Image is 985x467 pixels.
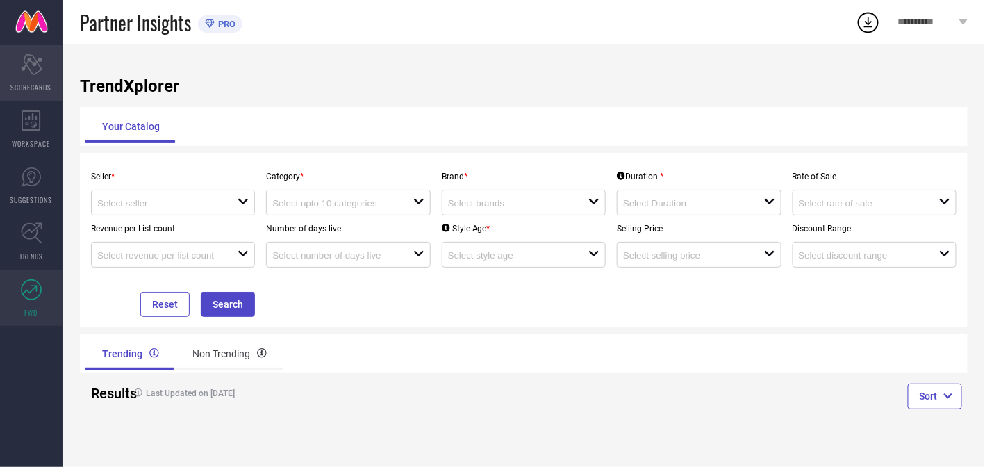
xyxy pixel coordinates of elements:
[13,138,51,149] span: WORKSPACE
[127,388,477,398] h4: Last Updated on [DATE]
[272,198,399,208] input: Select upto 10 categories
[10,195,53,205] span: SUGGESTIONS
[799,198,925,208] input: Select rate of sale
[140,292,190,317] button: Reset
[80,76,968,96] h1: TrendXplorer
[97,250,224,261] input: Select revenue per list count
[85,337,176,370] div: Trending
[85,110,176,143] div: Your Catalog
[623,250,750,261] input: Select selling price
[448,250,574,261] input: Select style age
[11,82,52,92] span: SCORECARDS
[617,172,663,181] div: Duration
[793,172,957,181] p: Rate of Sale
[623,198,750,208] input: Select Duration
[442,224,490,233] div: Style Age
[266,172,430,181] p: Category
[25,307,38,318] span: FWD
[448,198,574,208] input: Select brands
[91,224,255,233] p: Revenue per List count
[201,292,255,317] button: Search
[91,172,255,181] p: Seller
[272,250,399,261] input: Select number of days live
[793,224,957,233] p: Discount Range
[80,8,191,37] span: Partner Insights
[442,172,606,181] p: Brand
[97,198,224,208] input: Select seller
[215,19,235,29] span: PRO
[176,337,283,370] div: Non Trending
[799,250,925,261] input: Select discount range
[266,224,430,233] p: Number of days live
[19,251,43,261] span: TRENDS
[617,224,781,233] p: Selling Price
[91,385,116,402] h2: Results
[856,10,881,35] div: Open download list
[908,384,962,409] button: Sort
